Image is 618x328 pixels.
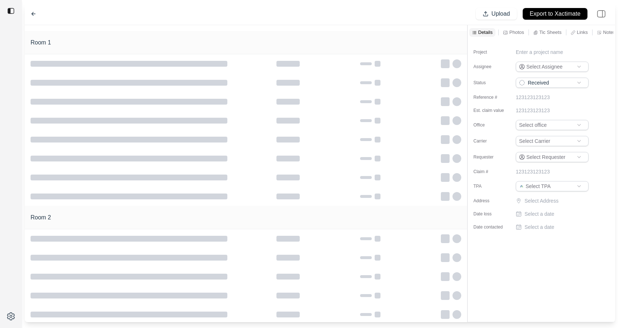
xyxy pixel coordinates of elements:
h1: Room 1 [31,38,51,47]
label: TPA [474,183,510,189]
h1: Room 2 [31,213,51,222]
label: Address [474,198,510,204]
p: Export to Xactimate [530,10,581,18]
p: 123123123123 [516,168,550,175]
p: 123123123123 [516,94,550,101]
p: Photos [509,29,524,35]
label: Project [474,49,510,55]
p: Upload [491,10,510,18]
label: Status [474,80,510,86]
button: Upload [476,8,517,20]
p: Details [478,29,493,35]
p: Enter a project name [516,48,563,56]
label: Requester [474,154,510,160]
img: right-panel.svg [593,6,609,22]
label: Office [474,122,510,128]
p: Tic Sheets [539,29,562,35]
p: Notes [603,29,615,35]
label: Assignee [474,64,510,70]
label: Claim # [474,169,510,175]
button: Export to Xactimate [523,8,587,20]
label: Date loss [474,211,510,217]
p: Select Address [525,197,590,204]
p: Select a date [525,210,554,218]
label: Carrier [474,138,510,144]
p: Select a date [525,223,554,231]
img: toggle sidebar [7,7,15,15]
label: Reference # [474,94,510,100]
label: Est. claim value [474,108,510,113]
p: Links [577,29,588,35]
p: 123123123123 [516,107,550,114]
label: Date contacted [474,224,510,230]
